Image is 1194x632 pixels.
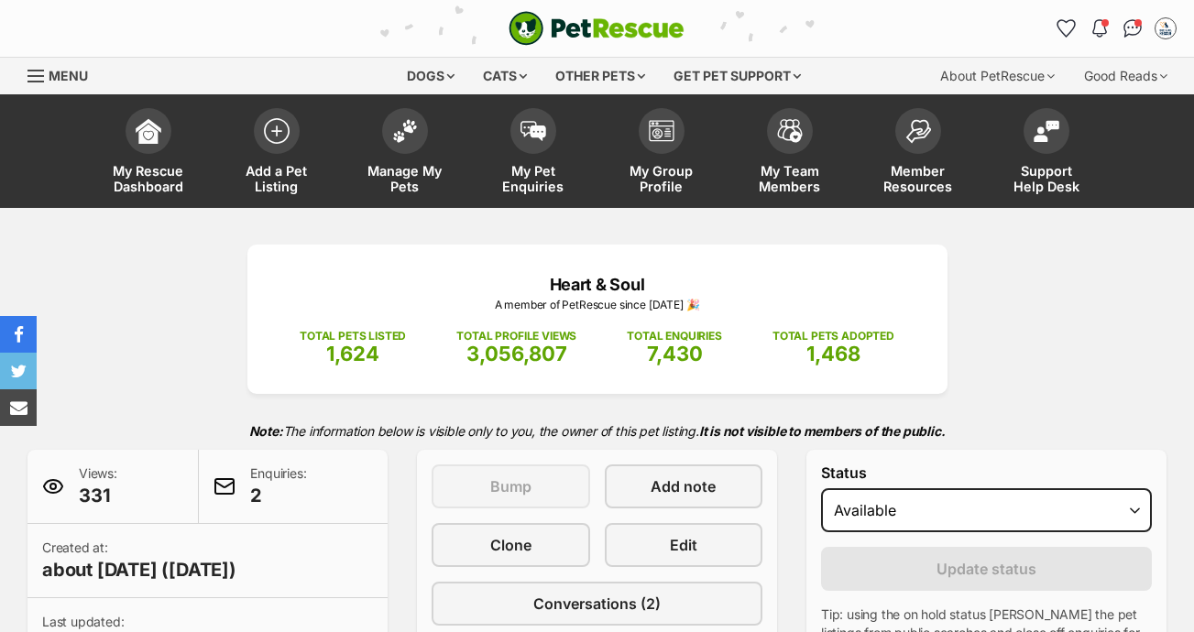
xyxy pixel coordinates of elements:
[432,523,590,567] a: Clone
[79,464,117,508] p: Views:
[490,534,531,556] span: Clone
[605,523,763,567] a: Edit
[213,99,341,208] a: Add a Pet Listing
[509,11,685,46] img: logo-cat-932fe2b9b8326f06289b0f2fb663e598f794de774fb13d1741a6617ecf9a85b4.svg
[84,99,213,208] a: My Rescue Dashboard
[394,58,467,94] div: Dogs
[806,342,860,365] span: 1,468
[392,119,418,143] img: manage-my-pets-icon-02211641906a0b7f246fdf0571729dbe1e7629f14944591b6c1af311fb30b64b.svg
[509,11,685,46] a: PetRescue
[661,58,814,94] div: Get pet support
[250,464,306,508] p: Enquiries:
[364,163,446,194] span: Manage My Pets
[456,328,576,344] p: TOTAL PROFILE VIEWS
[927,58,1068,94] div: About PetRescue
[651,475,716,497] span: Add note
[905,119,931,144] img: member-resources-icon-8e73f808a243e03378d46382f2149f9095a855e16c252ad45f914b54edf8863c.svg
[1071,58,1180,94] div: Good Reads
[107,163,190,194] span: My Rescue Dashboard
[772,328,894,344] p: TOTAL PETS ADOPTED
[749,163,831,194] span: My Team Members
[1085,14,1114,43] button: Notifications
[533,593,661,615] span: Conversations (2)
[1052,14,1081,43] a: Favourites
[300,328,406,344] p: TOTAL PETS LISTED
[236,163,318,194] span: Add a Pet Listing
[937,558,1036,580] span: Update status
[821,547,1152,591] button: Update status
[249,423,283,439] strong: Note:
[42,539,236,583] p: Created at:
[326,342,379,365] span: 1,624
[432,582,762,626] a: Conversations (2)
[821,464,1152,481] label: Status
[466,342,567,365] span: 3,056,807
[649,120,674,142] img: group-profile-icon-3fa3cf56718a62981997c0bc7e787c4b2cf8bcc04b72c1350f741eb67cf2f40e.svg
[1118,14,1147,43] a: Conversations
[492,163,575,194] span: My Pet Enquiries
[490,475,531,497] span: Bump
[647,342,703,365] span: 7,430
[136,118,161,144] img: dashboard-icon-eb2f2d2d3e046f16d808141f083e7271f6b2e854fb5c12c21221c1fb7104beca.svg
[1052,14,1180,43] ul: Account quick links
[982,99,1111,208] a: Support Help Desk
[542,58,658,94] div: Other pets
[877,163,959,194] span: Member Resources
[620,163,703,194] span: My Group Profile
[79,483,117,508] span: 331
[1092,19,1107,38] img: notifications-46538b983faf8c2785f20acdc204bb7945ddae34d4c08c2a6579f10ce5e182be.svg
[1123,19,1143,38] img: chat-41dd97257d64d25036548639549fe6c8038ab92f7586957e7f3b1b290dea8141.svg
[605,464,763,508] a: Add note
[1005,163,1088,194] span: Support Help Desk
[726,99,854,208] a: My Team Members
[275,272,920,297] p: Heart & Soul
[627,328,721,344] p: TOTAL ENQUIRIES
[854,99,982,208] a: Member Resources
[432,464,590,508] button: Bump
[597,99,726,208] a: My Group Profile
[777,119,803,143] img: team-members-icon-5396bd8760b3fe7c0b43da4ab00e1e3bb1a5d9ba89233759b79545d2d3fc5d0d.svg
[49,68,88,83] span: Menu
[250,483,306,508] span: 2
[264,118,290,144] img: add-pet-listing-icon-0afa8454b4691262ce3f59096e99ab1cd57d4a30225e0717b998d2c9b9846f56.svg
[341,99,469,208] a: Manage My Pets
[670,534,697,556] span: Edit
[1034,120,1059,142] img: help-desk-icon-fdf02630f3aa405de69fd3d07c3f3aa587a6932b1a1747fa1d2bba05be0121f9.svg
[27,58,101,91] a: Menu
[27,412,1167,450] p: The information below is visible only to you, the owner of this pet listing.
[1151,14,1180,43] button: My account
[699,423,946,439] strong: It is not visible to members of the public.
[42,557,236,583] span: about [DATE] ([DATE])
[470,58,540,94] div: Cats
[275,297,920,313] p: A member of PetRescue since [DATE] 🎉
[520,121,546,141] img: pet-enquiries-icon-7e3ad2cf08bfb03b45e93fb7055b45f3efa6380592205ae92323e6603595dc1f.svg
[1156,19,1175,38] img: Megan Ostwald profile pic
[469,99,597,208] a: My Pet Enquiries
